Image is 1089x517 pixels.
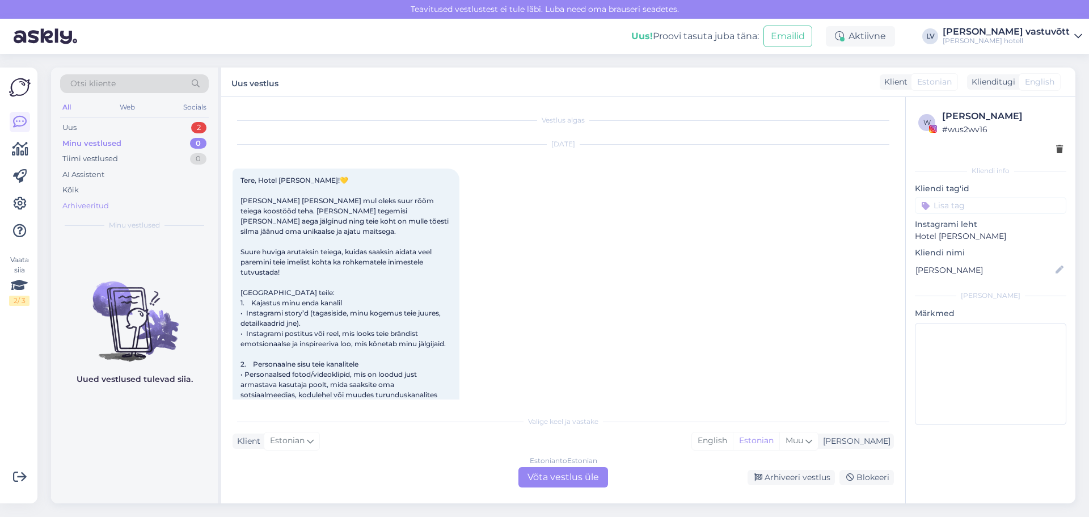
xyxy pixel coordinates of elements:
div: [PERSON_NAME] [915,291,1066,301]
div: Tiimi vestlused [62,153,118,165]
span: Muu [786,435,803,445]
input: Lisa nimi [915,264,1053,276]
div: 2 / 3 [9,296,29,306]
div: Uus [62,122,77,133]
div: Valige keel ja vastake [233,417,894,427]
div: English [692,432,733,449]
div: # wus2wv16 [942,123,1063,136]
p: Märkmed [915,308,1066,320]
div: Arhiveeritud [62,200,109,212]
span: w [923,118,931,127]
p: Kliendi nimi [915,247,1066,259]
span: English [1025,76,1054,88]
div: 0 [190,153,206,165]
img: No chats [51,261,218,363]
div: Kõik [62,184,79,196]
b: Uus! [631,31,653,41]
div: Blokeeri [839,470,894,485]
div: [PERSON_NAME] [942,110,1063,123]
div: Aktiivne [826,26,895,47]
span: Otsi kliente [70,78,116,90]
img: Askly Logo [9,77,31,98]
div: LV [922,28,938,44]
span: Estonian [917,76,952,88]
div: Socials [181,100,209,115]
input: Lisa tag [915,197,1066,214]
a: [PERSON_NAME] vastuvõtt[PERSON_NAME] hotell [943,27,1082,45]
span: Tere, Hotel [PERSON_NAME]!💛 [PERSON_NAME] [PERSON_NAME] mul oleks suur rõõm teiega koostööd teha.... [240,176,450,470]
div: [DATE] [233,139,894,149]
div: Klient [880,76,907,88]
span: Estonian [270,435,305,447]
span: Minu vestlused [109,220,160,230]
button: Emailid [763,26,812,47]
div: Minu vestlused [62,138,121,149]
div: Proovi tasuta juba täna: [631,30,759,43]
div: [PERSON_NAME] vastuvõtt [943,27,1070,36]
div: Vaata siia [9,255,29,306]
div: 0 [190,138,206,149]
div: Estonian to Estonian [530,456,597,466]
p: Kliendi tag'id [915,183,1066,195]
p: Instagrami leht [915,218,1066,230]
div: Estonian [733,432,779,449]
label: Uus vestlus [231,74,278,90]
div: Web [117,100,137,115]
p: Uued vestlused tulevad siia. [77,373,193,385]
div: [PERSON_NAME] hotell [943,36,1070,45]
div: Klient [233,435,260,447]
div: All [60,100,73,115]
div: Võta vestlus üle [518,467,608,487]
div: Vestlus algas [233,115,894,125]
div: Kliendi info [915,166,1066,176]
div: [PERSON_NAME] [818,435,890,447]
div: 2 [191,122,206,133]
div: Arhiveeri vestlus [748,470,835,485]
div: AI Assistent [62,169,104,180]
p: Hotel [PERSON_NAME] [915,230,1066,242]
div: Klienditugi [967,76,1015,88]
